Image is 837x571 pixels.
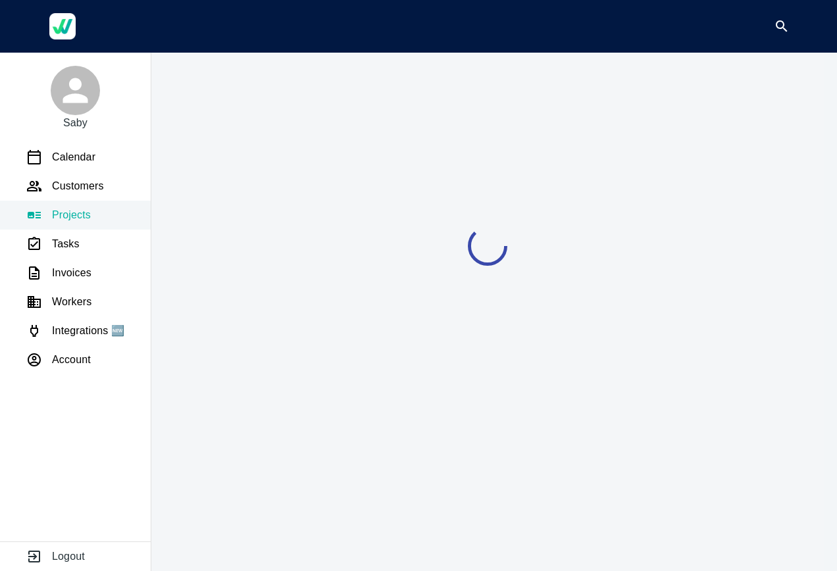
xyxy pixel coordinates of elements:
p: Workers [52,294,91,310]
p: Integrations 🆕 [52,323,124,339]
a: Workers [26,294,91,310]
p: Invoices [52,265,91,281]
a: Invoices [26,265,91,281]
a: Projects [26,207,91,223]
p: Projects [52,207,91,223]
p: Tasks [52,236,80,252]
p: Account [52,352,91,368]
a: Account [26,352,91,368]
p: Calendar [52,149,95,165]
a: Werkgo Logo [39,7,86,46]
a: Calendar [26,149,95,165]
img: Werkgo Logo [49,13,76,39]
a: Tasks [26,236,80,252]
a: Customers [26,178,104,194]
p: Saby [63,115,88,131]
a: Integrations 🆕 [26,323,124,339]
p: Customers [52,178,104,194]
p: Logout [52,549,85,564]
